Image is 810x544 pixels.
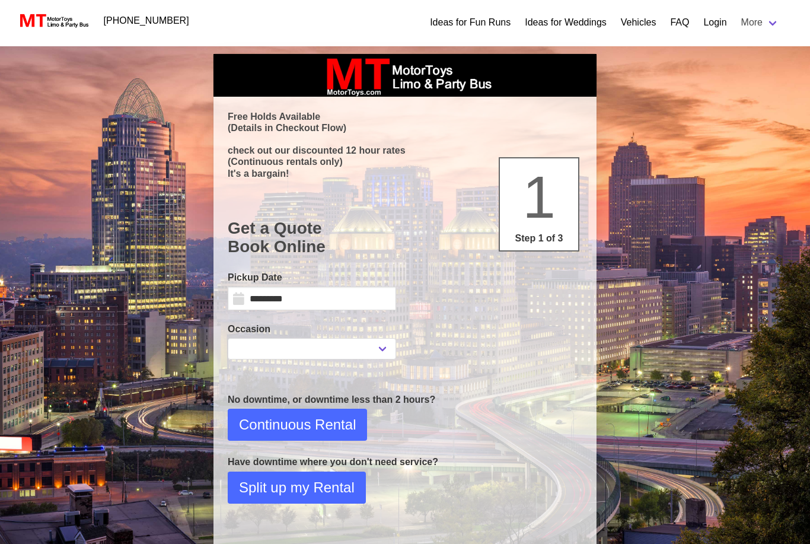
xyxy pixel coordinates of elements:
span: Split up my Rental [239,477,355,498]
p: Have downtime where you don't need service? [228,455,582,469]
a: Vehicles [621,15,656,30]
img: MotorToys Logo [17,12,90,29]
p: Step 1 of 3 [505,231,573,246]
p: check out our discounted 12 hour rates [228,145,582,156]
button: Continuous Rental [228,409,367,441]
button: Split up my Rental [228,472,366,504]
p: Free Holds Available [228,111,582,122]
span: Continuous Rental [239,414,356,435]
a: FAQ [670,15,689,30]
p: No downtime, or downtime less than 2 hours? [228,393,582,407]
a: Login [703,15,726,30]
a: Ideas for Fun Runs [430,15,511,30]
h1: Get a Quote Book Online [228,219,582,256]
a: [PHONE_NUMBER] [97,9,196,33]
a: Ideas for Weddings [525,15,607,30]
label: Occasion [228,322,396,336]
img: box_logo_brand.jpeg [316,54,494,97]
p: (Details in Checkout Flow) [228,122,582,133]
label: Pickup Date [228,271,396,285]
a: More [734,11,786,34]
p: It's a bargain! [228,168,582,179]
p: (Continuous rentals only) [228,156,582,167]
span: 1 [522,164,556,230]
